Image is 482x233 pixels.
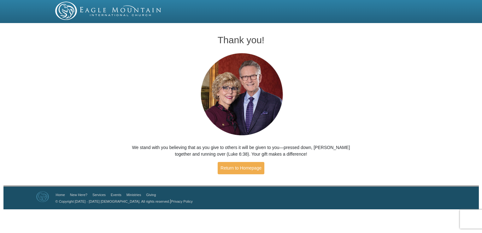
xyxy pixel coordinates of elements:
a: Return to Homepage [218,162,264,174]
a: New Here? [70,193,87,197]
a: Ministries [126,193,141,197]
a: Home [56,193,65,197]
p: | [53,198,193,205]
img: Eagle Mountain International Church [36,191,49,202]
img: Pastors George and Terri Pearsons [195,51,288,138]
a: Giving [146,193,156,197]
a: Privacy Policy [171,200,192,203]
a: © Copyright [DATE] - [DATE] [DEMOGRAPHIC_DATA]. All rights reserved. [56,200,170,203]
h1: Thank you! [124,35,358,45]
a: Events [111,193,121,197]
a: Services [92,193,106,197]
p: We stand with you believing that as you give to others it will be given to you—pressed down, [PER... [124,144,358,158]
img: EMIC [55,2,162,20]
